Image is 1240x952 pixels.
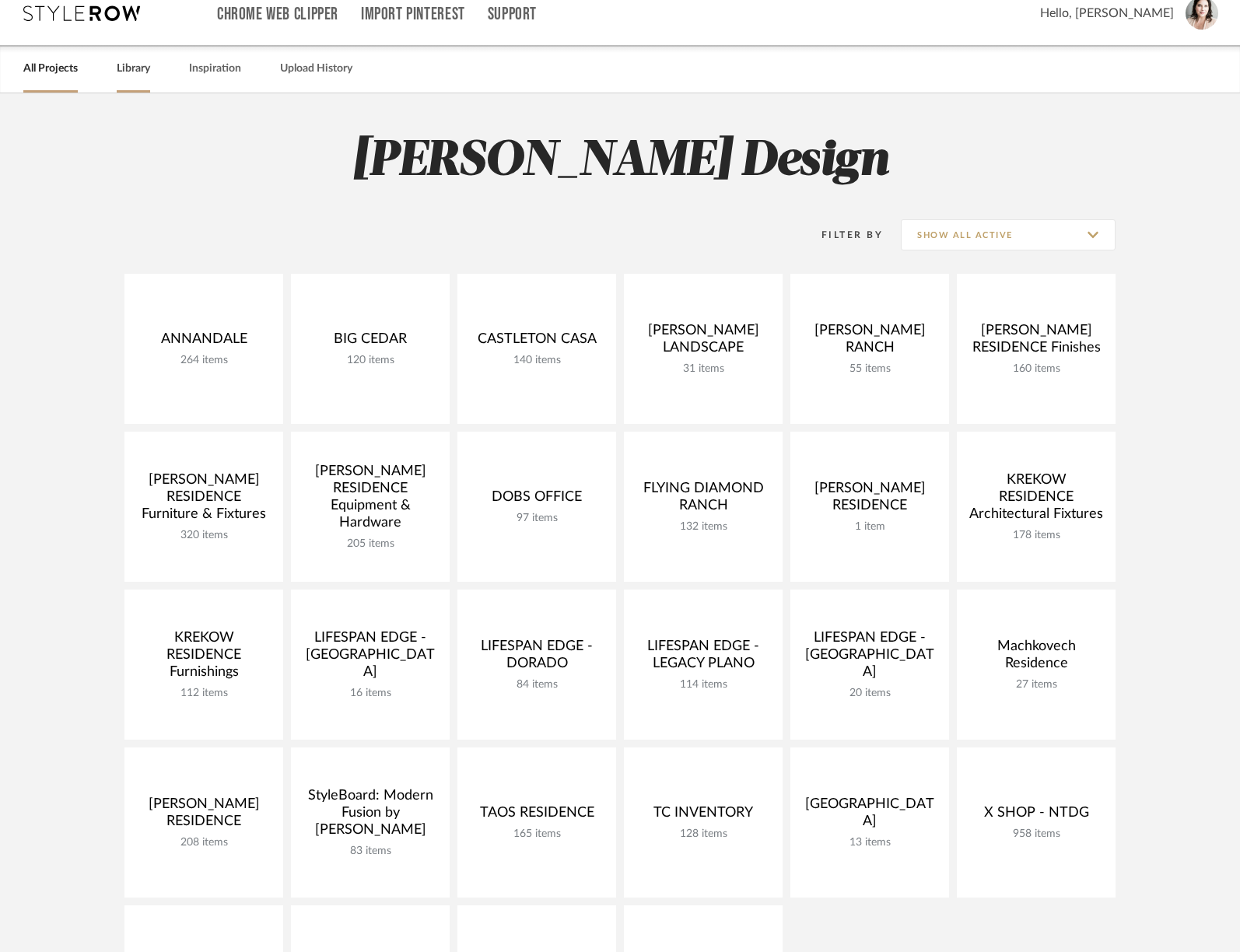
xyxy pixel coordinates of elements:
div: TAOS RESIDENCE [470,804,604,828]
span: Hello, [PERSON_NAME] [1040,4,1174,23]
div: TC INVENTORY [636,804,770,828]
div: [PERSON_NAME] RANCH [803,322,937,362]
div: LIFESPAN EDGE - [GEOGRAPHIC_DATA] [803,629,937,687]
a: Inspiration [189,58,241,79]
div: 55 items [803,362,937,376]
div: 16 items [303,687,437,700]
div: StyleBoard: Modern Fusion by [PERSON_NAME] [303,787,437,845]
div: [PERSON_NAME] RESIDENCE [803,480,937,520]
div: BIG CEDAR [303,331,437,354]
div: 114 items [636,678,770,691]
div: 140 items [470,354,604,367]
div: 178 items [969,529,1103,542]
h2: [PERSON_NAME] Design [60,132,1180,191]
div: LIFESPAN EDGE - DORADO [470,638,604,678]
div: CASTLETON CASA [470,331,604,354]
div: 112 items [137,687,271,700]
div: [PERSON_NAME] RESIDENCE Equipment & Hardware [303,463,437,537]
div: 20 items [803,687,937,700]
div: X SHOP - NTDG [969,804,1103,828]
div: LIFESPAN EDGE - [GEOGRAPHIC_DATA] [303,629,437,687]
div: FLYING DIAMOND RANCH [636,480,770,520]
div: 83 items [303,845,437,858]
a: Library [117,58,150,79]
div: 205 items [303,537,437,551]
div: KREKOW RESIDENCE Architectural Fixtures [969,471,1103,529]
div: 320 items [137,529,271,542]
div: [PERSON_NAME] LANDSCAPE [636,322,770,362]
div: 97 items [470,512,604,525]
div: 120 items [303,354,437,367]
div: Filter By [801,227,883,243]
a: Support [488,8,537,21]
div: [GEOGRAPHIC_DATA] [803,796,937,836]
div: 132 items [636,520,770,534]
div: 13 items [803,836,937,849]
div: Machkovech Residence [969,638,1103,678]
div: DOBS OFFICE [470,488,604,512]
div: 208 items [137,836,271,849]
a: Upload History [280,58,352,79]
div: ANNANDALE [137,331,271,354]
div: 160 items [969,362,1103,376]
a: Chrome Web Clipper [217,8,338,21]
a: Import Pinterest [361,8,465,21]
div: 1 item [803,520,937,534]
div: [PERSON_NAME] RESIDENCE Finishes [969,322,1103,362]
div: 264 items [137,354,271,367]
div: [PERSON_NAME] RESIDENCE Furniture & Fixtures [137,471,271,529]
a: All Projects [23,58,78,79]
div: 84 items [470,678,604,691]
div: 958 items [969,828,1103,841]
div: [PERSON_NAME] RESIDENCE [137,796,271,836]
div: 31 items [636,362,770,376]
div: 165 items [470,828,604,841]
div: 128 items [636,828,770,841]
div: LIFESPAN EDGE - LEGACY PLANO [636,638,770,678]
div: KREKOW RESIDENCE Furnishings [137,629,271,687]
div: 27 items [969,678,1103,691]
